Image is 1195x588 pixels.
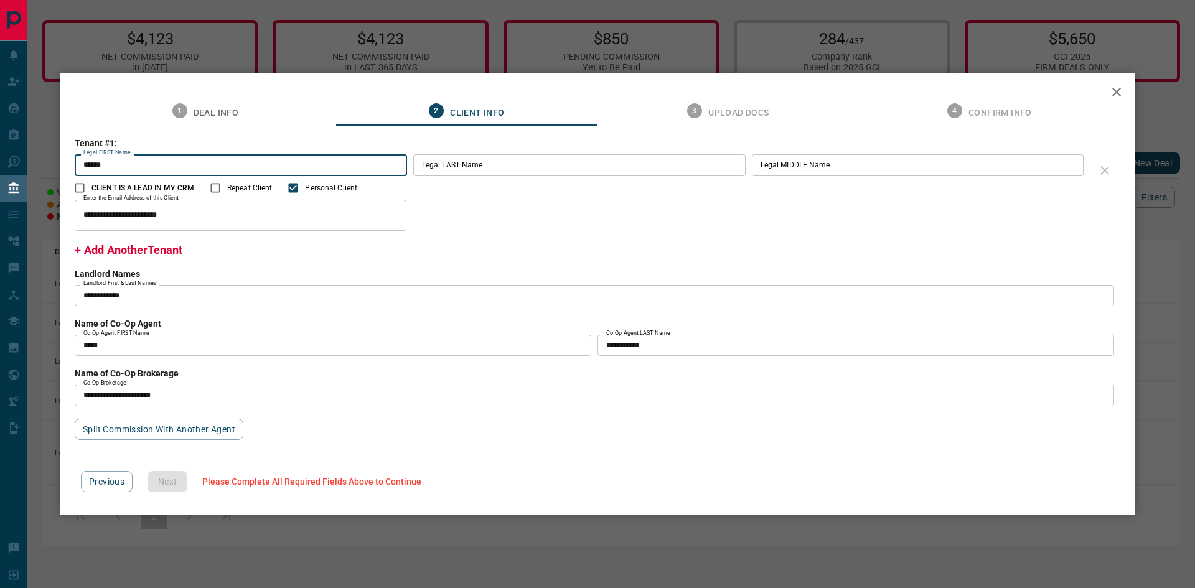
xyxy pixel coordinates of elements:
[177,106,182,115] text: 1
[83,379,126,387] label: Co Op Brokerage
[75,368,1120,378] h3: Name of Co-Op Brokerage
[305,182,357,194] span: Personal Client
[81,471,133,492] button: Previous
[83,194,179,202] label: Enter the Email Address of this Client
[83,279,156,287] label: Landlord First & Last Names
[75,269,1120,279] h3: Landlord Names
[227,182,272,194] span: Repeat Client
[83,149,131,157] label: Legal FIRST Name
[91,182,194,194] span: CLIENT IS A LEAD IN MY CRM
[75,138,1090,148] h3: Tenant #1:
[450,108,504,119] span: Client Info
[606,329,670,337] label: Co Op Agent LAST Name
[75,319,1120,329] h3: Name of Co-Op Agent
[75,243,182,256] span: + Add AnotherTenant
[75,419,243,440] button: Split Commission With Another Agent
[434,106,439,115] text: 2
[194,108,239,119] span: Deal Info
[83,329,149,337] label: Co Op Agent FIRST Name
[202,477,421,487] span: Please Complete All Required Fields Above to Continue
